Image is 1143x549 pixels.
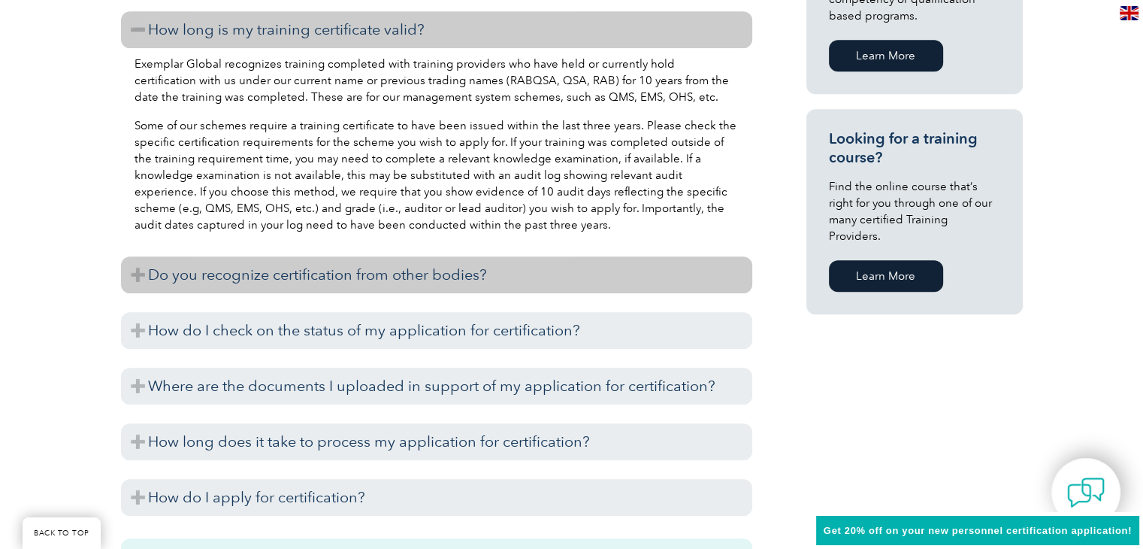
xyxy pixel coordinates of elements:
a: Learn More [829,40,943,71]
a: BACK TO TOP [23,517,101,549]
h3: How do I apply for certification? [121,479,752,516]
a: Learn More [829,260,943,292]
h3: Looking for a training course? [829,129,1000,167]
h3: Where are the documents I uploaded in support of my application for certification? [121,368,752,405]
h3: How long is my training certificate valid? [121,11,752,48]
h3: How long does it take to process my application for certification? [121,423,752,460]
p: Exemplar Global recognizes training completed with training providers who have held or currently ... [135,56,739,105]
img: en [1120,6,1138,20]
span: Get 20% off on your new personnel certification application! [824,525,1132,536]
img: contact-chat.png [1067,474,1105,511]
p: Find the online course that’s right for you through one of our many certified Training Providers. [829,178,1000,244]
h3: How do I check on the status of my application for certification? [121,312,752,349]
h3: Do you recognize certification from other bodies? [121,256,752,293]
p: Some of our schemes require a training certificate to have been issued within the last three year... [135,117,739,233]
